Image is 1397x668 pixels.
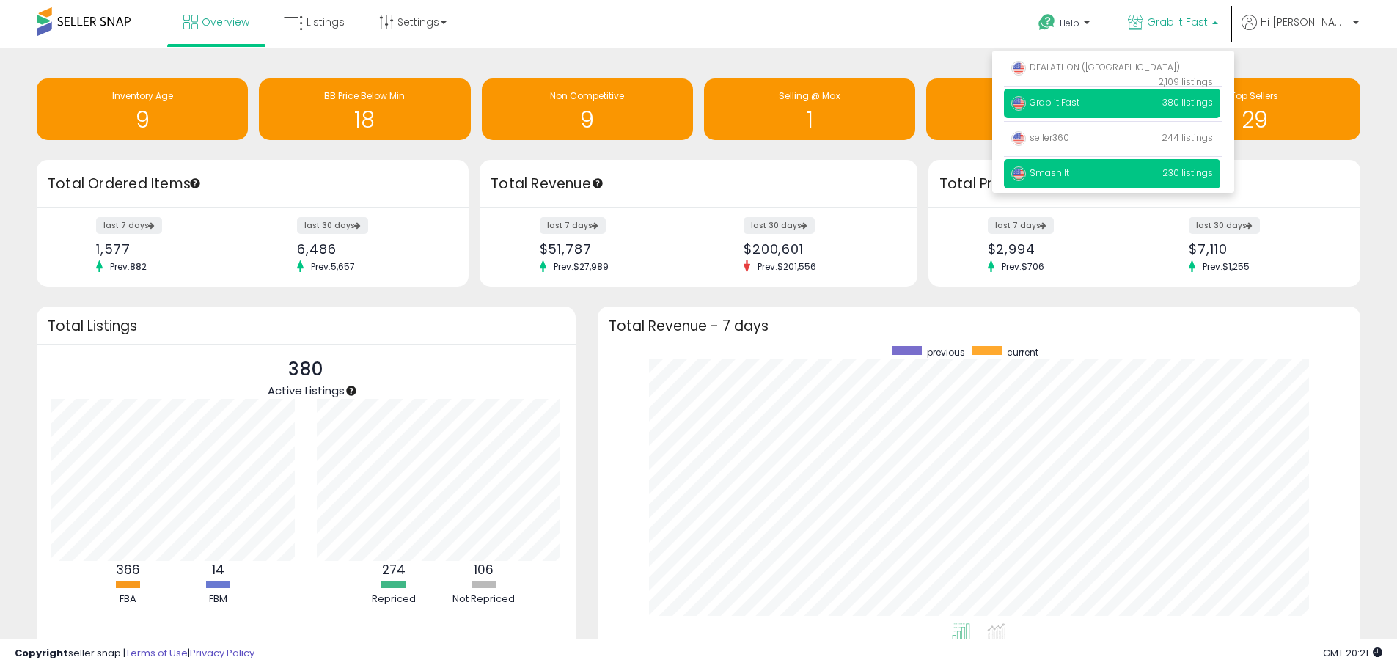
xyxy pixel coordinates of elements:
span: Overview [202,15,249,29]
div: FBM [175,592,263,606]
div: Tooltip anchor [591,177,604,190]
span: Hi [PERSON_NAME] [1261,15,1349,29]
label: last 30 days [297,217,368,234]
span: Listings [307,15,345,29]
div: 1,577 [96,241,242,257]
h3: Total Ordered Items [48,174,458,194]
div: seller snap | | [15,647,254,661]
span: previous [927,346,965,359]
span: 2,109 listings [1158,76,1213,88]
label: last 7 days [540,217,606,234]
span: Help [1060,17,1079,29]
b: 274 [382,561,406,579]
span: Grab it Fast [1147,15,1208,29]
span: 380 listings [1162,96,1213,109]
h1: 0 [934,108,1130,132]
h1: 29 [1156,108,1353,132]
span: Active Listings [268,383,345,398]
label: last 30 days [1189,217,1260,234]
div: FBA [84,592,172,606]
h3: Total Revenue [491,174,906,194]
div: $200,601 [744,241,892,257]
b: 106 [474,561,494,579]
span: Non Competitive [550,89,624,102]
a: Help [1027,2,1104,48]
img: usa.png [1011,96,1026,111]
a: Terms of Use [125,646,188,660]
b: 14 [212,561,224,579]
div: 6,486 [297,241,443,257]
span: Grab it Fast [1011,96,1079,109]
label: last 7 days [988,217,1054,234]
strong: Copyright [15,646,68,660]
h3: Total Revenue - 7 days [609,320,1349,331]
span: Prev: $27,989 [546,260,616,273]
h1: 18 [266,108,463,132]
span: 2025-08-13 20:21 GMT [1323,646,1382,660]
div: Not Repriced [440,592,528,606]
div: $51,787 [540,241,688,257]
span: BB Price Below Min [324,89,405,102]
a: Inventory Age 9 [37,78,248,140]
a: Hi [PERSON_NAME] [1242,15,1359,48]
a: Non Competitive 9 [482,78,693,140]
span: Top Sellers [1231,89,1278,102]
span: Prev: 5,657 [304,260,362,273]
i: Get Help [1038,13,1056,32]
img: usa.png [1011,131,1026,146]
div: Tooltip anchor [345,384,358,397]
a: Privacy Policy [190,646,254,660]
img: usa.png [1011,61,1026,76]
label: last 7 days [96,217,162,234]
span: Smash It [1011,166,1069,179]
h3: Total Listings [48,320,565,331]
h1: 9 [44,108,241,132]
h1: 1 [711,108,908,132]
h3: Total Profit [939,174,1349,194]
a: Top Sellers 29 [1149,78,1360,140]
span: current [1007,346,1038,359]
div: Tooltip anchor [188,177,202,190]
div: Repriced [350,592,438,606]
span: Prev: $201,556 [750,260,824,273]
label: last 30 days [744,217,815,234]
span: 244 listings [1162,131,1213,144]
p: 380 [268,356,345,383]
a: Needs to Reprice 0 [926,78,1137,140]
div: $2,994 [988,241,1134,257]
b: 366 [116,561,140,579]
img: usa.png [1011,166,1026,181]
span: Prev: 882 [103,260,154,273]
span: Prev: $706 [994,260,1052,273]
span: Inventory Age [112,89,173,102]
a: Selling @ Max 1 [704,78,915,140]
h1: 9 [489,108,686,132]
a: BB Price Below Min 18 [259,78,470,140]
span: DEALATHON ([GEOGRAPHIC_DATA]) [1011,61,1180,73]
span: Prev: $1,255 [1195,260,1257,273]
span: Selling @ Max [779,89,840,102]
div: $7,110 [1189,241,1335,257]
span: 230 listings [1162,166,1213,179]
span: seller360 [1011,131,1069,144]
